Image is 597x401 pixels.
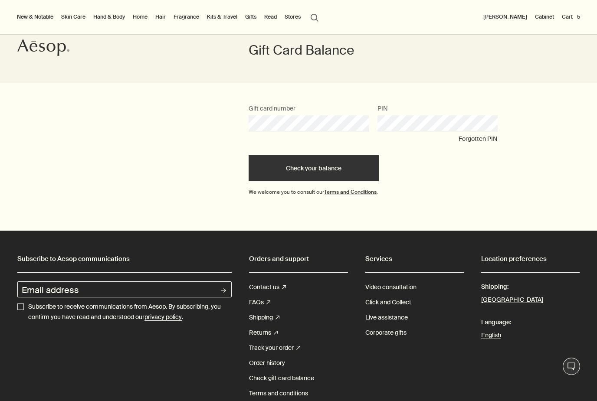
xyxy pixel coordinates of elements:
u: privacy policy [144,313,182,321]
p: We welcome you to consult our . [249,188,497,196]
button: New & Notable [15,12,55,22]
h2: Orders and support [249,252,348,265]
a: Track your order [249,340,300,355]
a: Terms and Conditions [324,189,377,196]
a: FAQs [249,295,270,310]
a: Order history [249,355,285,371]
a: Skin Care [59,12,87,22]
h2: Services [365,252,464,265]
a: Corporate gifts [365,325,407,340]
button: Cart5 [560,12,582,22]
span: Language: [481,315,580,330]
span: Shipping: [481,279,580,294]
button: Forgotten PIN [459,131,498,147]
svg: Aesop [17,39,69,56]
a: Live assistance [365,310,408,325]
h1: Gift Card Balance [249,42,354,59]
button: Stores [283,12,302,22]
button: Check your balance [249,155,379,181]
button: Open search [307,9,322,25]
a: Video consultation [365,280,417,295]
a: Terms and conditions [249,386,308,401]
a: Kits & Travel [205,12,239,22]
a: Home [131,12,149,22]
a: Contact us [249,280,286,295]
button: Live Assistance [563,358,580,375]
a: Click and Collect [365,295,411,310]
h2: Subscribe to Aesop communications [17,252,232,265]
a: Hair [154,12,167,22]
a: Gifts [243,12,258,22]
a: Fragrance [172,12,201,22]
a: Read [262,12,279,22]
a: Cabinet [533,12,556,22]
a: Hand & Body [92,12,127,22]
a: English [481,330,580,341]
button: [PERSON_NAME] [482,12,529,22]
a: Aesop [15,37,72,61]
button: [GEOGRAPHIC_DATA] [481,294,543,306]
a: privacy policy [144,312,182,323]
a: Returns [249,325,278,340]
p: Subscribe to receive communications from Aesop. By subscribing, you confirm you have read and und... [28,302,232,323]
input: Email address [17,281,216,297]
h2: Location preferences [481,252,580,265]
a: Shipping [249,310,279,325]
a: Check gift card balance [249,371,314,386]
